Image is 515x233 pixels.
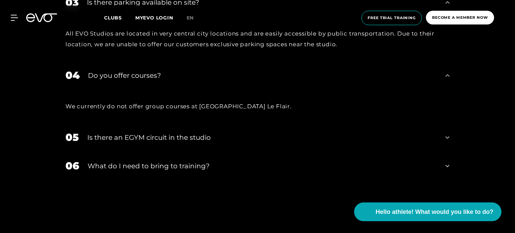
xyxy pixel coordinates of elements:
[65,131,79,143] font: 05
[187,14,202,22] a: en
[65,160,79,172] font: 06
[354,202,502,221] button: Hello athlete! What would you like to do?
[424,11,496,25] a: Become a member now
[376,209,494,215] font: Hello athlete! What would you like to do?
[87,133,211,141] font: Is there an EGYM circuit in the studio
[65,30,434,48] font: All EVO Studios are located in very central city locations and are easily accessible by public tr...
[65,103,292,110] font: We currently do not offer group courses at [GEOGRAPHIC_DATA] Le Flair.
[360,11,424,25] a: Free trial training
[432,15,488,20] font: Become a member now
[368,15,416,20] font: Free trial training
[187,15,194,21] font: en
[65,69,80,81] font: 04
[135,15,173,21] a: MYEVO LOGIN
[104,15,122,21] font: Clubs
[104,14,135,21] a: Clubs
[88,71,161,79] font: Do you offer courses?
[88,162,209,170] font: What do I need to bring to training?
